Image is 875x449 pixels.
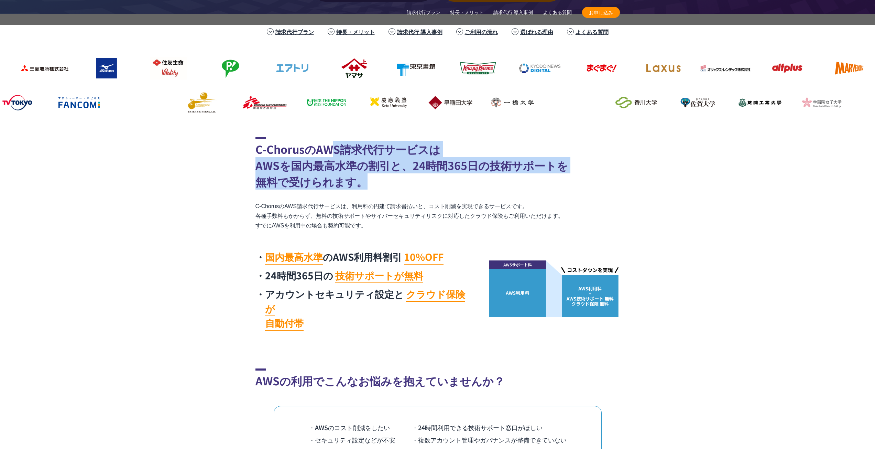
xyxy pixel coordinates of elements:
[512,54,567,82] img: 共同通信デジタル
[255,249,472,264] li: のAWS利用料割引
[113,89,168,116] img: エイチーム
[255,368,620,389] h2: AWSの利用でこんなお悩みを抱えていませんか？
[794,89,849,116] img: 学習院女子大学
[450,9,484,16] a: 特長・メリット
[574,54,629,82] img: まぐまぐ
[361,89,416,116] img: 慶應義塾
[608,89,663,116] img: 香川大学
[493,9,533,16] a: 請求代行 導入事例
[255,287,472,330] li: アカウントセキュリティ設定と
[309,434,412,446] li: ・セキュリティ設定などが不安
[79,54,134,82] img: ミズノ
[326,54,381,82] img: ヤマサ醤油
[388,54,443,82] img: 東京書籍
[412,421,567,434] li: ・24時間利用できる技術サポート窓口がほしい
[255,202,620,231] p: C-ChorusのAWS請求代行サービスは、利用料の円建て請求書払いと、コスト削減を実現できるサービスです。 各種手数料もかからず、無料の技術サポートやサイバーセキュリティリスクに対応したクラウ...
[299,89,354,116] img: 日本財団
[412,434,567,446] li: ・複数アカウント管理やガバナンスが整備できていない
[636,54,691,82] img: ラクサス・テクノロジーズ
[265,250,323,265] mark: 国内最高水準
[698,54,753,82] img: オリックス・レンテック
[576,28,609,36] a: よくある質問
[264,54,319,82] img: エアトリ
[175,89,230,116] img: クリーク・アンド・リバー
[423,89,478,116] img: 早稲田大学
[543,9,572,16] a: よくある質問
[309,421,412,434] li: ・AWSのコスト削減をしたい
[255,137,620,190] h2: C-ChorusのAWS請求代行サービスは AWSを国内最高水準の割引と、24時間365日の技術サポートを 無料で受けられます。
[546,89,601,116] img: 大阪工業大学
[582,9,620,16] span: お申し込み
[759,54,814,82] img: オルトプラス
[520,28,553,36] a: 選ばれる理由
[732,89,787,116] img: 芝浦工業大学
[237,89,292,116] img: 国境なき医師団
[203,54,258,82] img: フジモトHD
[275,28,314,36] a: 請求代行プラン
[484,89,539,116] img: 一橋大学
[397,28,442,36] a: 請求代行 導入事例
[404,250,444,265] mark: 10%OFF
[265,287,465,331] mark: クラウド保険が 自動付帯
[336,28,375,36] a: 特長・メリット
[335,268,423,283] mark: 技術サポートが無料
[51,89,106,116] img: ファンコミュニケーションズ
[670,89,725,116] img: 佐賀大学
[141,54,196,82] img: 住友生命保険相互
[465,28,498,36] a: ご利用の流れ
[489,260,620,317] img: AWS請求代行で大幅な割引が実現できる仕組み
[582,7,620,18] a: お申し込み
[407,9,440,16] a: 請求代行プラン
[255,268,472,282] li: 24時間365日の
[450,54,505,82] img: クリスピー・クリーム・ドーナツ
[17,54,72,82] img: 三菱地所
